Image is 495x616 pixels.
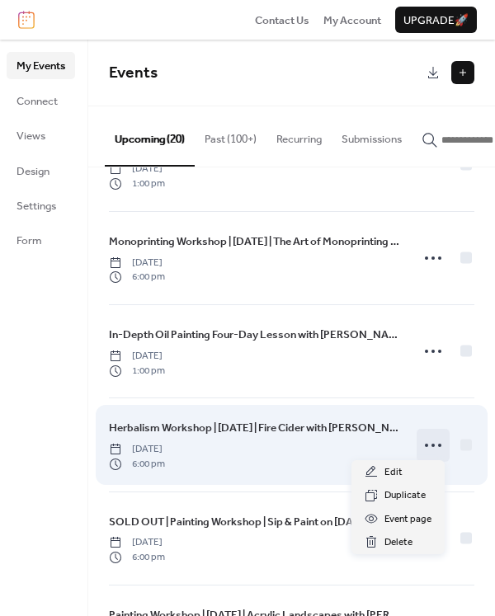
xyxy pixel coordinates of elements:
[109,233,400,250] span: Monoprinting Workshop | [DATE] | The Art of Monoprinting with [PERSON_NAME]
[109,364,165,379] span: 1:00 pm
[109,326,400,344] a: In-Depth Oil Painting Four-Day Lesson with [PERSON_NAME]
[16,58,65,74] span: My Events
[109,535,165,550] span: [DATE]
[7,52,75,78] a: My Events
[109,514,400,530] span: SOLD OUT | Painting Workshop | Sip & Paint on [DATE] with [PERSON_NAME]
[16,128,45,144] span: Views
[384,511,431,528] span: Event page
[7,122,75,148] a: Views
[255,12,309,29] span: Contact Us
[109,349,165,364] span: [DATE]
[109,176,165,191] span: 1:00 pm
[109,233,400,251] a: Monoprinting Workshop | [DATE] | The Art of Monoprinting with [PERSON_NAME]
[18,11,35,29] img: logo
[109,513,400,531] a: SOLD OUT | Painting Workshop | Sip & Paint on [DATE] with [PERSON_NAME]
[332,106,412,164] button: Submissions
[7,158,75,184] a: Design
[109,419,400,437] a: Herbalism Workshop | [DATE] | Fire Cider with [PERSON_NAME]
[266,106,332,164] button: Recurring
[109,442,165,457] span: [DATE]
[255,12,309,28] a: Contact Us
[195,106,266,164] button: Past (100+)
[323,12,381,29] span: My Account
[384,487,426,504] span: Duplicate
[395,7,477,33] button: Upgrade🚀
[105,106,195,166] button: Upcoming (20)
[323,12,381,28] a: My Account
[7,87,75,114] a: Connect
[109,457,165,472] span: 6:00 pm
[403,12,469,29] span: Upgrade 🚀
[7,227,75,253] a: Form
[109,550,165,565] span: 6:00 pm
[16,233,42,249] span: Form
[16,93,58,110] span: Connect
[109,270,165,284] span: 6:00 pm
[7,192,75,219] a: Settings
[16,198,56,214] span: Settings
[109,162,165,176] span: [DATE]
[384,464,403,481] span: Edit
[109,327,400,343] span: In-Depth Oil Painting Four-Day Lesson with [PERSON_NAME]
[109,256,165,270] span: [DATE]
[16,163,49,180] span: Design
[384,534,412,551] span: Delete
[109,420,400,436] span: Herbalism Workshop | [DATE] | Fire Cider with [PERSON_NAME]
[109,58,158,88] span: Events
